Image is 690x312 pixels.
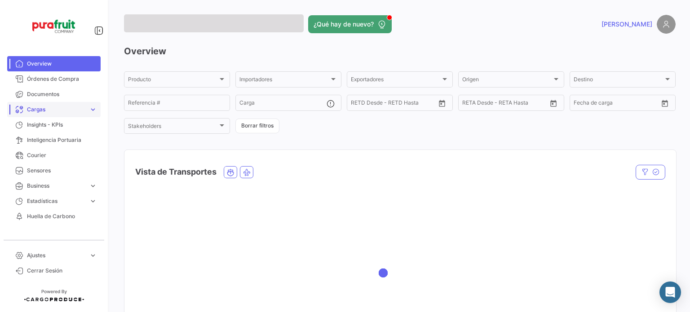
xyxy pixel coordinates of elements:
[239,78,329,84] span: Importadores
[7,117,101,132] a: Insights - KPIs
[89,105,97,114] span: expand_more
[657,15,676,34] img: placeholder-user.png
[27,90,97,98] span: Documentos
[574,78,663,84] span: Destino
[547,97,560,110] button: Open calendar
[135,166,217,178] h4: Vista de Transportes
[485,101,525,107] input: Hasta
[124,45,676,57] h3: Overview
[89,197,97,205] span: expand_more
[27,267,97,275] span: Cerrar Sesión
[27,136,97,144] span: Inteligencia Portuaria
[7,71,101,87] a: Órdenes de Compra
[351,78,441,84] span: Exportadores
[574,101,590,107] input: Desde
[7,56,101,71] a: Overview
[27,212,97,220] span: Huella de Carbono
[128,124,218,131] span: Stakeholders
[27,197,85,205] span: Estadísticas
[462,101,478,107] input: Desde
[27,182,85,190] span: Business
[659,281,681,303] div: Abrir Intercom Messenger
[435,97,449,110] button: Open calendar
[314,20,374,29] span: ¿Qué hay de nuevo?
[7,132,101,148] a: Inteligencia Portuaria
[224,167,237,178] button: Ocean
[602,20,652,29] span: [PERSON_NAME]
[7,87,101,102] a: Documentos
[658,97,672,110] button: Open calendar
[89,251,97,259] span: expand_more
[308,15,392,33] button: ¿Qué hay de nuevo?
[27,60,97,68] span: Overview
[7,163,101,178] a: Sensores
[596,101,637,107] input: Hasta
[89,182,97,190] span: expand_more
[27,151,97,159] span: Courier
[31,11,76,42] img: Logo+PuraFruit.png
[462,78,552,84] span: Origen
[7,209,101,224] a: Huella de Carbono
[7,148,101,163] a: Courier
[128,78,218,84] span: Producto
[235,119,279,133] button: Borrar filtros
[27,167,97,175] span: Sensores
[27,75,97,83] span: Órdenes de Compra
[240,167,253,178] button: Air
[373,101,414,107] input: Hasta
[351,101,367,107] input: Desde
[27,121,97,129] span: Insights - KPIs
[27,251,85,259] span: Ajustes
[27,105,85,114] span: Cargas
